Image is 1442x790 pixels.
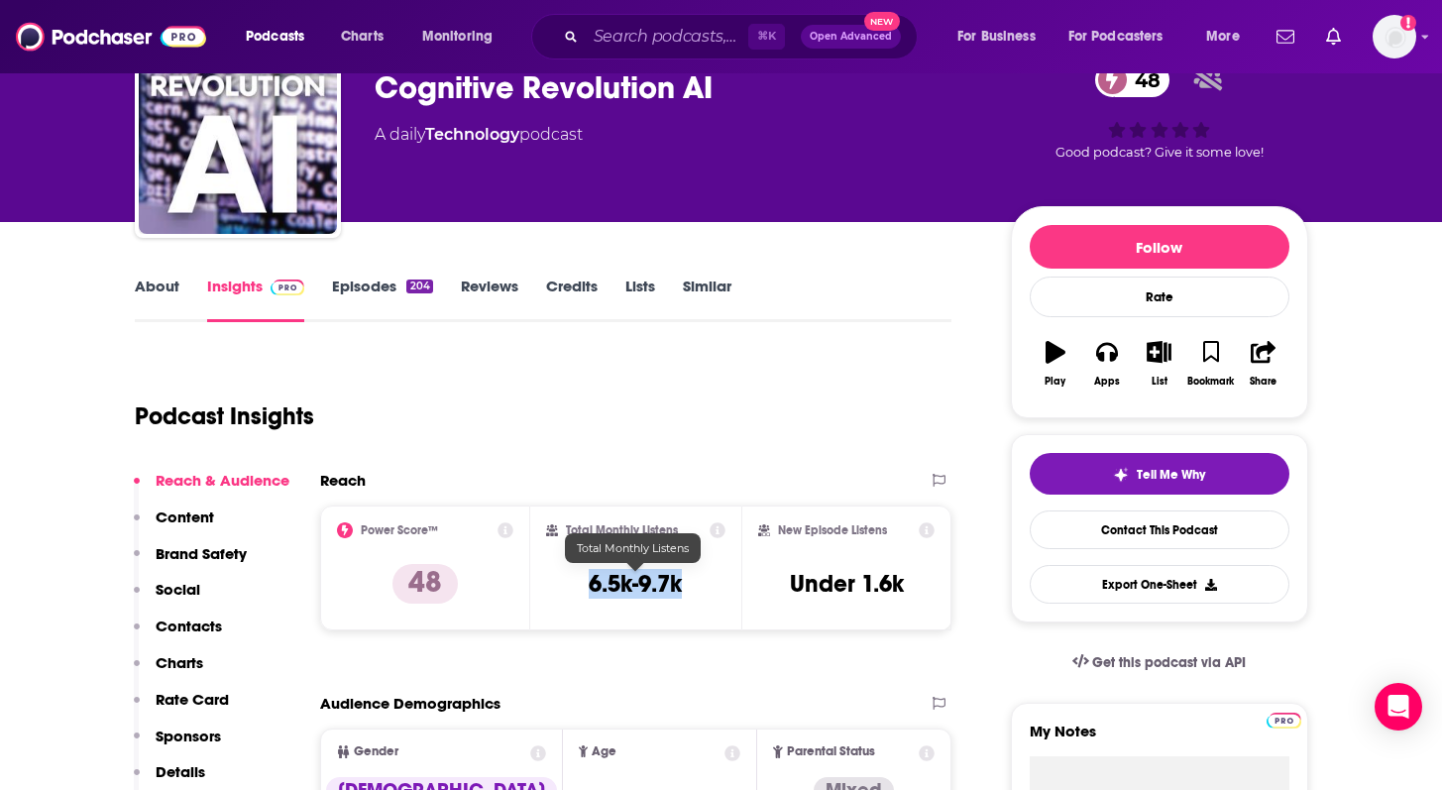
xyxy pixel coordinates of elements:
[134,508,214,544] button: Content
[1318,20,1349,54] a: Show notifications dropdown
[790,569,904,599] h3: Under 1.6k
[341,23,384,51] span: Charts
[16,18,206,56] img: Podchaser - Follow, Share and Rate Podcasts
[1045,376,1065,388] div: Play
[1030,277,1289,317] div: Rate
[1373,15,1416,58] button: Show profile menu
[207,277,305,322] a: InsightsPodchaser Pro
[134,617,222,653] button: Contacts
[156,727,221,745] p: Sponsors
[1030,453,1289,495] button: tell me why sparkleTell Me Why
[139,36,337,234] img: Cognitive Revolution AI
[425,125,519,144] a: Technology
[1137,467,1205,483] span: Tell Me Why
[787,745,875,758] span: Parental Status
[1055,145,1264,160] span: Good podcast? Give it some love!
[246,23,304,51] span: Podcasts
[422,23,493,51] span: Monitoring
[232,21,330,53] button: open menu
[328,21,395,53] a: Charts
[134,471,289,508] button: Reach & Audience
[1030,565,1289,604] button: Export One-Sheet
[566,523,678,537] h2: Total Monthly Listens
[683,277,731,322] a: Similar
[135,277,179,322] a: About
[1373,15,1416,58] span: Logged in as biancagorospe
[461,277,518,322] a: Reviews
[1068,23,1164,51] span: For Podcasters
[1206,23,1240,51] span: More
[156,653,203,672] p: Charts
[134,727,221,763] button: Sponsors
[748,24,785,50] span: ⌘ K
[1011,50,1308,172] div: 48Good podcast? Give it some love!
[943,21,1060,53] button: open menu
[1133,328,1184,399] button: List
[1267,713,1301,729] img: Podchaser Pro
[1400,15,1416,31] svg: Add a profile image
[156,617,222,635] p: Contacts
[1094,376,1120,388] div: Apps
[134,690,229,727] button: Rate Card
[320,471,366,490] h2: Reach
[156,508,214,526] p: Content
[1030,225,1289,269] button: Follow
[864,12,900,31] span: New
[1056,638,1263,687] a: Get this podcast via API
[1055,21,1192,53] button: open menu
[810,32,892,42] span: Open Advanced
[1373,15,1416,58] img: User Profile
[135,401,314,431] h1: Podcast Insights
[134,544,247,581] button: Brand Safety
[577,541,689,555] span: Total Monthly Listens
[801,25,901,49] button: Open AdvancedNew
[1030,722,1289,756] label: My Notes
[778,523,887,537] h2: New Episode Listens
[320,694,500,713] h2: Audience Demographics
[1237,328,1288,399] button: Share
[1192,21,1265,53] button: open menu
[1250,376,1276,388] div: Share
[586,21,748,53] input: Search podcasts, credits, & more...
[1095,62,1170,97] a: 48
[156,762,205,781] p: Details
[375,123,583,147] div: A daily podcast
[1375,683,1422,731] div: Open Intercom Messenger
[1267,710,1301,729] a: Pro website
[1081,328,1133,399] button: Apps
[156,690,229,709] p: Rate Card
[589,569,682,599] h3: 6.5k-9.7k
[1092,654,1246,671] span: Get this podcast via API
[1187,376,1234,388] div: Bookmark
[134,653,203,690] button: Charts
[1030,328,1081,399] button: Play
[134,580,200,617] button: Social
[271,280,305,295] img: Podchaser Pro
[156,580,200,599] p: Social
[957,23,1036,51] span: For Business
[550,14,937,59] div: Search podcasts, credits, & more...
[546,277,598,322] a: Credits
[406,280,432,293] div: 204
[1115,62,1170,97] span: 48
[392,564,458,604] p: 48
[1269,20,1302,54] a: Show notifications dropdown
[592,745,616,758] span: Age
[354,745,398,758] span: Gender
[156,471,289,490] p: Reach & Audience
[1030,510,1289,549] a: Contact This Podcast
[408,21,518,53] button: open menu
[1113,467,1129,483] img: tell me why sparkle
[361,523,438,537] h2: Power Score™
[1185,328,1237,399] button: Bookmark
[156,544,247,563] p: Brand Safety
[625,277,655,322] a: Lists
[1152,376,1167,388] div: List
[332,277,432,322] a: Episodes204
